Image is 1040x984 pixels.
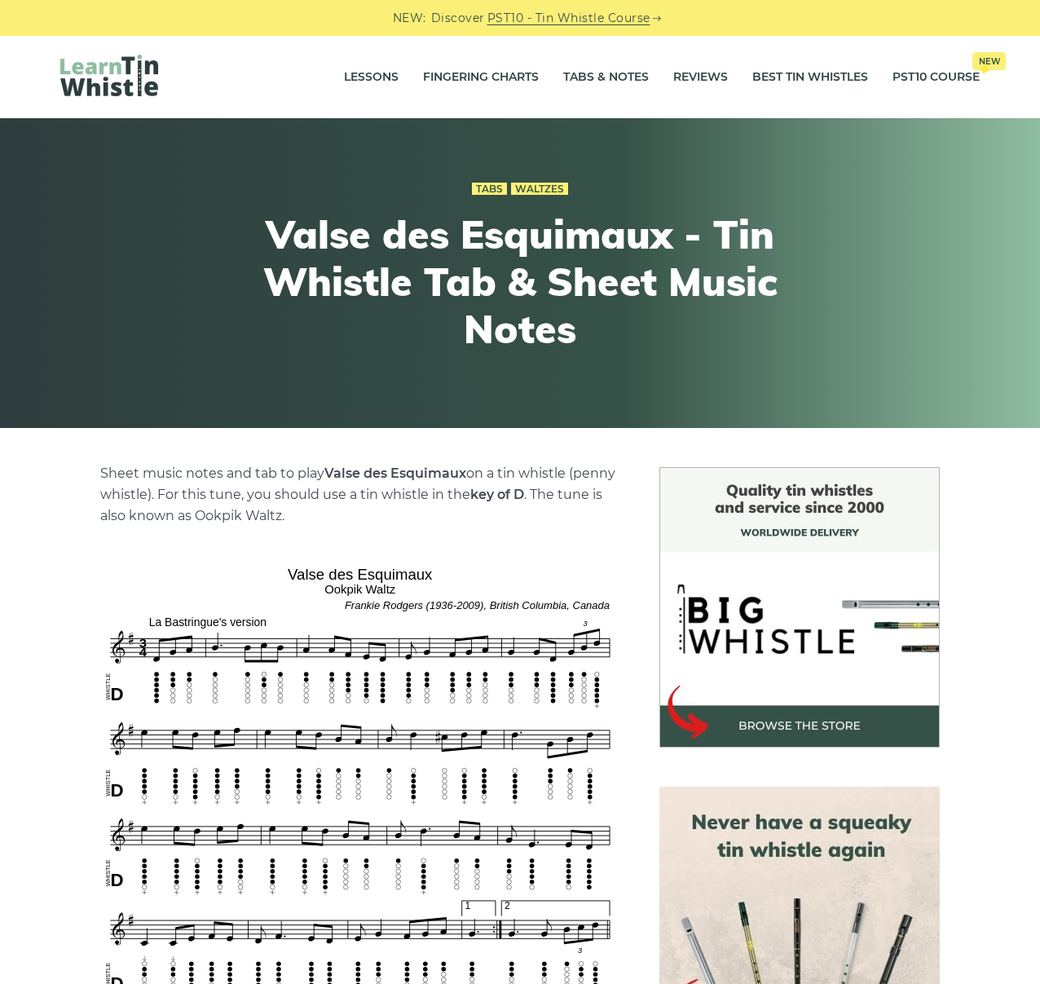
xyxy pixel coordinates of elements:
a: Lessons [344,57,399,98]
strong: key of D [470,487,524,502]
a: Reviews [673,57,728,98]
img: BigWhistle Tin Whistle Store [659,467,940,748]
img: LearnTinWhistle.com [60,55,158,96]
a: Fingering Charts [423,57,539,98]
a: PST10 CourseNew [892,57,980,98]
a: Best Tin Whistles [752,57,868,98]
a: Tabs [472,183,507,196]
strong: Valse des Esquimaux [324,466,466,481]
a: Tabs & Notes [563,57,649,98]
a: Waltzes [511,183,568,196]
span: New [972,52,1006,70]
p: Sheet music notes and tab to play on a tin whistle (penny whistle). For this tune, you should use... [100,463,620,527]
h1: Valse des Esquimaux - Tin Whistle Tab & Sheet Music Notes [220,211,820,352]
